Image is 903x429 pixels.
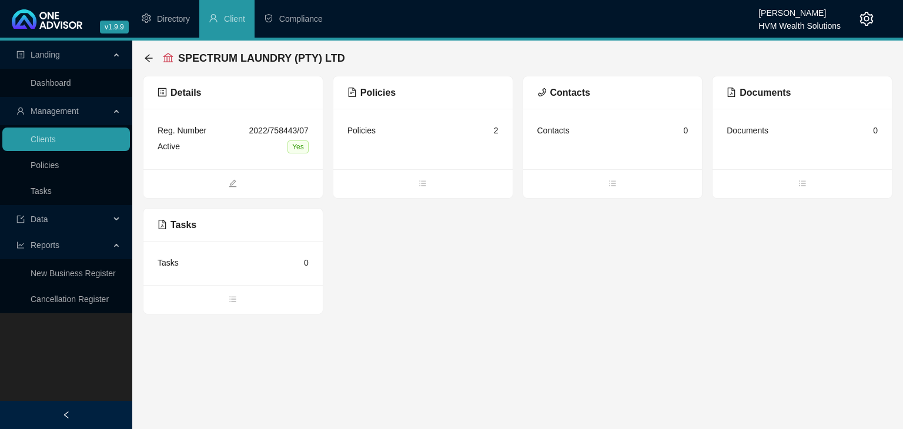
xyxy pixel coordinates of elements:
[249,124,309,137] div: 2022/758443/07
[264,14,273,23] span: safety
[347,124,376,137] div: Policies
[143,178,323,191] span: edit
[347,88,357,97] span: file-text
[31,50,60,59] span: Landing
[224,14,245,24] span: Client
[158,88,201,98] span: Details
[31,160,59,170] a: Policies
[523,178,703,191] span: bars
[158,220,196,230] span: Tasks
[12,9,82,29] img: 2df55531c6924b55f21c4cf5d4484680-logo-light.svg
[157,14,190,24] span: Directory
[158,256,179,269] div: Tasks
[287,140,309,153] span: Yes
[62,411,71,419] span: left
[31,186,52,196] a: Tasks
[31,214,48,224] span: Data
[142,14,151,23] span: setting
[537,88,547,97] span: phone
[143,294,323,307] span: bars
[144,53,153,63] div: back
[333,178,513,191] span: bars
[31,294,109,304] a: Cancellation Register
[31,135,56,144] a: Clients
[158,88,167,97] span: profile
[537,88,590,98] span: Contacts
[494,124,499,137] div: 2
[158,124,206,137] div: Reg. Number
[163,52,173,63] span: bank
[16,107,25,115] span: user
[144,53,153,63] span: arrow-left
[727,88,736,97] span: file-pdf
[859,12,874,26] span: setting
[31,106,79,116] span: Management
[100,21,129,33] span: v1.9.9
[31,240,59,250] span: Reports
[713,178,892,191] span: bars
[304,256,309,269] div: 0
[16,215,25,223] span: import
[158,140,180,153] div: Active
[683,124,688,137] div: 0
[758,3,841,16] div: [PERSON_NAME]
[31,78,71,88] a: Dashboard
[209,14,218,23] span: user
[727,124,768,137] div: Documents
[873,124,878,137] div: 0
[758,16,841,29] div: HVM Wealth Solutions
[727,88,791,98] span: Documents
[16,51,25,59] span: profile
[31,269,116,278] a: New Business Register
[347,88,396,98] span: Policies
[279,14,323,24] span: Compliance
[537,124,570,137] div: Contacts
[158,220,167,229] span: file-pdf
[16,241,25,249] span: line-chart
[178,52,345,64] span: SPECTRUM LAUNDRY (PTY) LTD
